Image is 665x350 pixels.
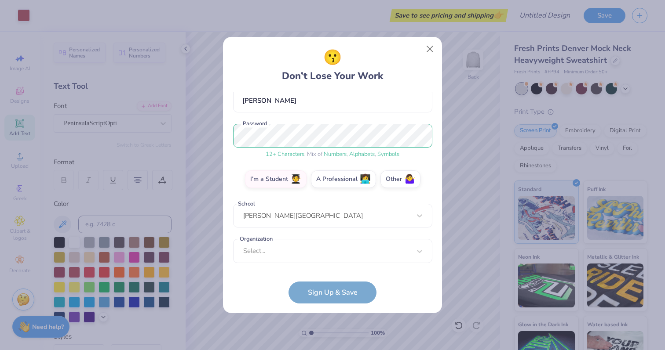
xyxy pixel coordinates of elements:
label: Organization [238,235,274,243]
span: 😗 [323,47,342,69]
label: Other [380,170,420,188]
label: I'm a Student [245,170,307,188]
span: 👩‍💻 [360,174,371,184]
span: 🤷‍♀️ [404,174,415,184]
span: Alphabets [349,150,375,158]
span: 🧑‍🎓 [290,174,301,184]
span: Numbers [324,150,347,158]
div: , Mix of , , [233,150,432,159]
div: Don’t Lose Your Work [282,47,383,83]
span: 12 + Characters [266,150,304,158]
label: A Professional [311,170,376,188]
span: Symbols [377,150,399,158]
label: School [237,199,257,208]
button: Close [422,41,438,58]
